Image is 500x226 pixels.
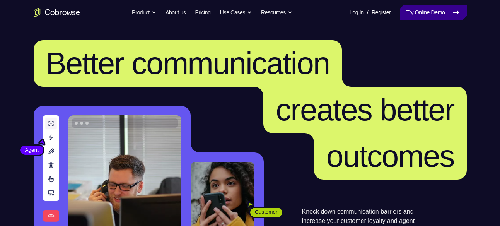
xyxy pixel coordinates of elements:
a: About us [166,5,186,20]
span: / [367,8,369,17]
a: Register [372,5,391,20]
a: Try Online Demo [400,5,466,20]
span: creates better [276,92,454,127]
button: Resources [261,5,292,20]
button: Use Cases [220,5,252,20]
button: Product [132,5,156,20]
a: Go to the home page [34,8,80,17]
a: Pricing [195,5,210,20]
span: outcomes [326,139,454,173]
span: Better communication [46,46,330,80]
a: Log In [350,5,364,20]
